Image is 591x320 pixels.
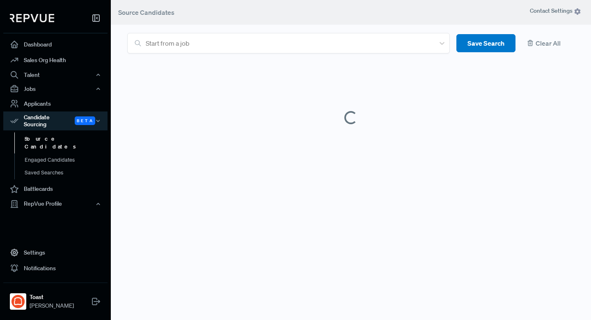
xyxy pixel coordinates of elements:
[530,7,581,15] span: Contact Settings
[522,34,575,53] button: Clear All
[3,68,108,82] button: Talent
[3,82,108,96] button: Jobs
[3,283,108,313] a: ToastToast[PERSON_NAME]
[11,295,25,308] img: Toast
[3,260,108,276] a: Notifications
[3,37,108,52] a: Dashboard
[3,111,108,130] div: Candidate Sourcing
[3,245,108,260] a: Settings
[14,166,119,179] a: Saved Searches
[3,197,108,211] button: RepVue Profile
[3,181,108,197] a: Battlecards
[14,132,119,153] a: Source Candidates
[3,96,108,111] a: Applicants
[30,293,74,301] strong: Toast
[75,116,95,125] span: Beta
[14,153,119,167] a: Engaged Candidates
[10,14,54,22] img: RepVue
[30,301,74,310] span: [PERSON_NAME]
[456,34,515,53] button: Save Search
[3,52,108,68] a: Sales Org Health
[3,111,108,130] button: Candidate Sourcing Beta
[118,8,174,16] span: Source Candidates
